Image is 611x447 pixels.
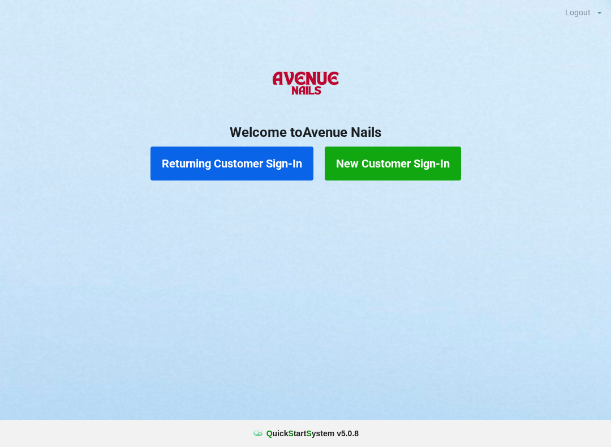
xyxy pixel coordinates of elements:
[266,429,273,438] span: Q
[325,147,461,180] button: New Customer Sign-In
[252,428,264,439] img: favicon.ico
[565,8,591,16] div: Logout
[268,62,343,107] img: AvenueNails-Logo.png
[306,429,311,438] span: S
[266,428,359,439] b: uick tart ystem v 5.0.8
[289,429,294,438] span: S
[150,147,313,180] button: Returning Customer Sign-In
